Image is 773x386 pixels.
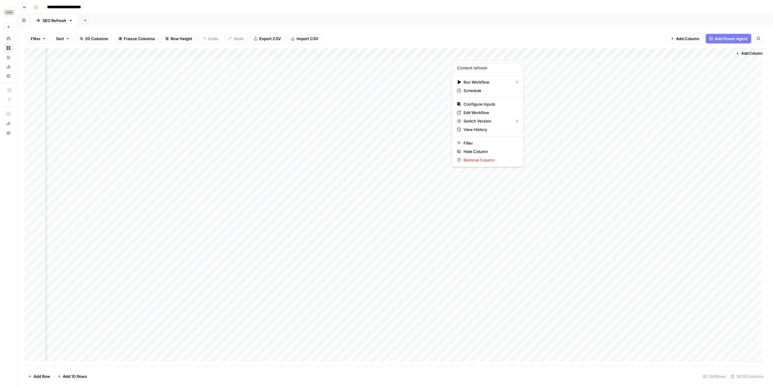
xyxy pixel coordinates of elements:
[4,53,13,62] a: Your Data
[463,126,516,132] span: View History
[4,128,13,138] button: Help + Support
[208,36,218,42] span: Undo
[259,36,281,42] span: Export CSV
[463,157,516,163] span: Remove Column
[114,34,159,43] button: Freeze Columns
[741,51,762,56] span: Add Column
[225,34,248,43] button: Redo
[287,34,322,43] button: Import CSV
[463,110,516,116] span: Edit Workflow
[463,118,510,124] span: Switch Version
[199,34,222,43] button: Undo
[124,36,155,42] span: Freeze Columns
[667,34,703,43] button: Add Column
[63,373,87,379] span: Add 10 Rows
[171,36,192,42] span: Row Height
[676,36,699,42] span: Add Column
[463,148,516,155] span: Hide Column
[715,36,748,42] span: Add Power Agent
[31,14,78,27] a: SEO Refresh
[4,119,13,128] button: What's new?
[4,62,13,72] a: Usage
[43,18,66,24] div: SEO Refresh
[463,101,516,107] span: Configure Inputs
[4,7,14,18] img: Carta Logo
[76,34,112,43] button: 20 Columns
[234,36,244,42] span: Redo
[4,71,13,81] a: Settings
[54,372,91,381] button: Add 10 Rows
[4,43,13,53] a: Browse
[250,34,285,43] button: Export CSV
[728,372,766,381] div: 19/20 Columns
[52,34,73,43] button: Sort
[463,140,516,146] span: Filter
[31,36,40,42] span: Filter
[297,36,318,42] span: Import CSV
[701,372,728,381] div: 290 Rows
[56,36,64,42] span: Sort
[85,36,108,42] span: 20 Columns
[24,372,54,381] button: Add Row
[34,373,50,379] span: Add Row
[463,79,510,85] span: Run Workflow
[161,34,196,43] button: Row Height
[463,88,516,94] span: Schedule
[706,34,751,43] button: Add Power Agent
[4,5,13,20] button: Workspace: Carta
[733,49,765,57] button: Add Column
[27,34,50,43] button: Filter
[4,109,13,119] a: AirOps Academy
[4,34,13,43] a: Home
